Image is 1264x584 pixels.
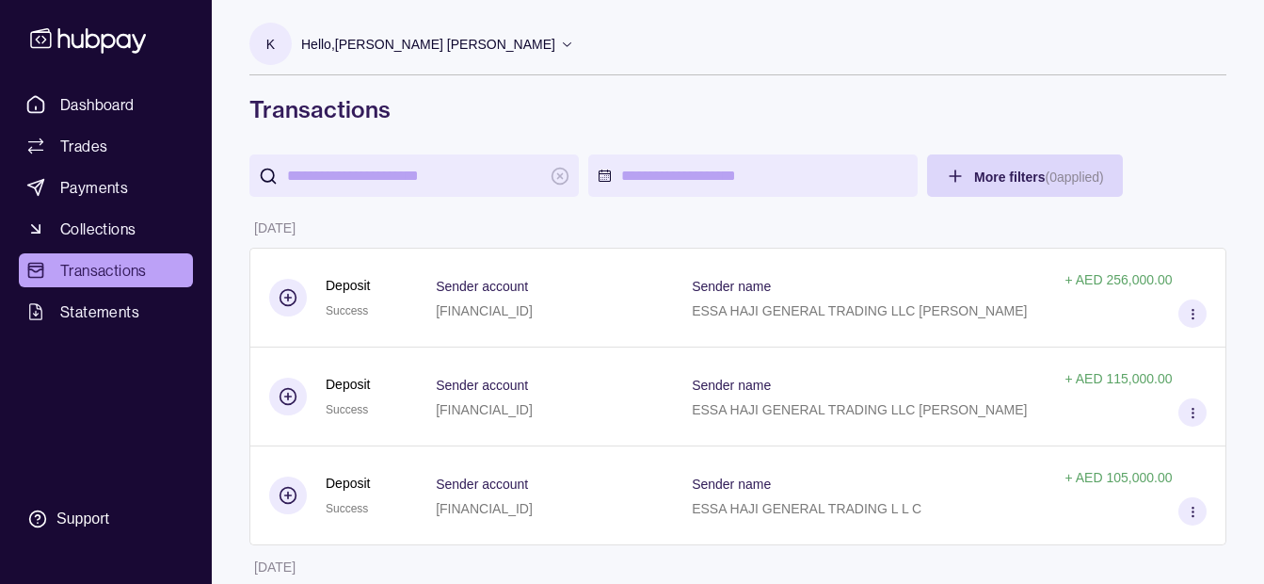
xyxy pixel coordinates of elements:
[60,135,107,157] span: Trades
[1045,170,1103,185] p: ( 0 applied)
[1064,470,1172,485] p: + AED 105,000.00
[1064,272,1172,287] p: + AED 256,000.00
[60,93,135,116] span: Dashboard
[692,501,921,516] p: ESSA HAJI GENERAL TRADING L L C
[19,88,193,122] a: Dashboard
[254,560,296,575] p: [DATE]
[436,402,533,417] p: [FINANCIAL_ID]
[60,259,147,282] span: Transactions
[436,501,533,516] p: [FINANCIAL_ID]
[19,170,193,204] a: Payments
[692,279,771,294] p: Sender name
[301,34,555,55] p: Hello, [PERSON_NAME] [PERSON_NAME]
[19,499,193,539] a: Support
[927,154,1123,197] button: More filters(0applied)
[60,218,136,240] span: Collections
[436,378,528,393] p: Sender account
[436,303,533,318] p: [FINANCIAL_ID]
[326,304,368,317] span: Success
[249,94,1226,124] h1: Transactions
[692,303,1027,318] p: ESSA HAJI GENERAL TRADING LLC [PERSON_NAME]
[266,34,275,55] p: K
[436,477,528,492] p: Sender account
[19,253,193,287] a: Transactions
[60,300,139,323] span: Statements
[692,477,771,492] p: Sender name
[326,473,370,494] p: Deposit
[692,402,1027,417] p: ESSA HAJI GENERAL TRADING LLC [PERSON_NAME]
[326,502,368,515] span: Success
[326,275,370,296] p: Deposit
[254,220,296,235] p: [DATE]
[60,176,128,199] span: Payments
[1064,371,1172,386] p: + AED 115,000.00
[19,129,193,163] a: Trades
[287,154,541,197] input: search
[56,509,109,529] div: Support
[692,378,771,393] p: Sender name
[974,170,1104,185] span: More filters
[19,212,193,246] a: Collections
[326,374,370,395] p: Deposit
[436,279,528,294] p: Sender account
[326,403,368,416] span: Success
[19,295,193,329] a: Statements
